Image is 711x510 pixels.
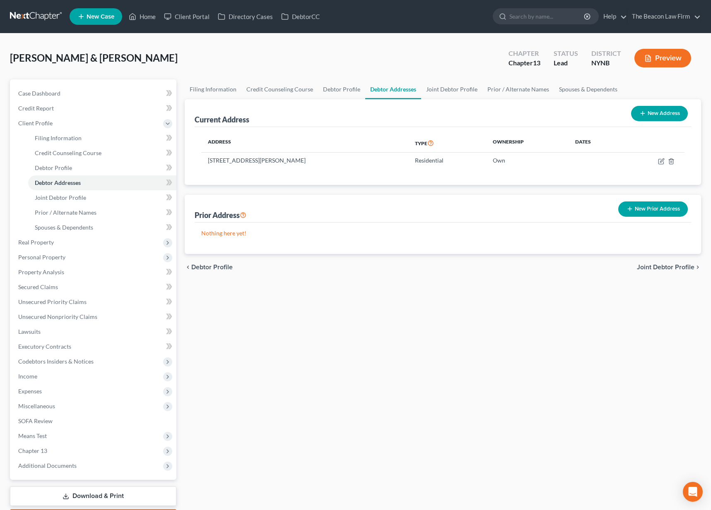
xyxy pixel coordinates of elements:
[214,9,277,24] a: Directory Cases
[18,373,37,380] span: Income
[569,134,622,153] th: Dates
[18,313,97,320] span: Unsecured Nonpriority Claims
[12,86,176,101] a: Case Dashboard
[554,49,578,58] div: Status
[35,194,86,201] span: Joint Debtor Profile
[18,268,64,275] span: Property Analysis
[509,58,540,68] div: Chapter
[277,9,324,24] a: DebtorCC
[599,9,627,24] a: Help
[18,388,42,395] span: Expenses
[10,486,176,506] a: Download & Print
[185,264,191,271] i: chevron_left
[18,402,55,409] span: Miscellaneous
[554,58,578,68] div: Lead
[28,131,176,146] a: Filing Information
[18,328,41,335] span: Lawsuits
[486,134,569,153] th: Ownership
[18,105,54,112] span: Credit Report
[12,414,176,429] a: SOFA Review
[533,59,540,67] span: 13
[591,58,621,68] div: NYNB
[35,209,96,216] span: Prior / Alternate Names
[195,115,249,125] div: Current Address
[637,264,701,271] button: Joint Debtor Profile chevron_right
[10,52,178,64] span: [PERSON_NAME] & [PERSON_NAME]
[12,339,176,354] a: Executory Contracts
[18,254,65,261] span: Personal Property
[634,49,691,67] button: Preview
[18,417,53,424] span: SOFA Review
[195,210,246,220] div: Prior Address
[318,79,365,99] a: Debtor Profile
[185,264,233,271] button: chevron_left Debtor Profile
[683,482,703,502] div: Open Intercom Messenger
[28,160,176,175] a: Debtor Profile
[421,79,482,99] a: Joint Debtor Profile
[160,9,214,24] a: Client Portal
[628,9,701,24] a: The Beacon Law Firm
[554,79,622,99] a: Spouses & Dependents
[12,265,176,280] a: Property Analysis
[486,153,569,168] td: Own
[35,224,93,231] span: Spouses & Dependents
[18,90,60,97] span: Case Dashboard
[201,153,408,168] td: [STREET_ADDRESS][PERSON_NAME]
[12,101,176,116] a: Credit Report
[12,295,176,309] a: Unsecured Priority Claims
[509,9,585,24] input: Search by name...
[35,134,82,141] span: Filing Information
[35,179,81,186] span: Debtor Addresses
[631,106,688,121] button: New Address
[35,149,101,156] span: Credit Counseling Course
[618,201,688,217] button: New Prior Address
[18,462,77,469] span: Additional Documents
[509,49,540,58] div: Chapter
[12,280,176,295] a: Secured Claims
[18,343,71,350] span: Executory Contracts
[28,146,176,160] a: Credit Counseling Course
[201,229,684,237] p: Nothing here yet!
[18,283,58,290] span: Secured Claims
[18,239,54,246] span: Real Property
[185,79,241,99] a: Filing Information
[18,358,94,365] span: Codebtors Insiders & Notices
[18,120,53,127] span: Client Profile
[191,264,233,271] span: Debtor Profile
[87,14,114,20] span: New Case
[18,447,47,454] span: Chapter 13
[28,175,176,190] a: Debtor Addresses
[28,205,176,220] a: Prior / Alternate Names
[365,79,421,99] a: Debtor Addresses
[12,324,176,339] a: Lawsuits
[408,134,486,153] th: Type
[28,190,176,205] a: Joint Debtor Profile
[12,309,176,324] a: Unsecured Nonpriority Claims
[591,49,621,58] div: District
[18,298,87,305] span: Unsecured Priority Claims
[18,432,47,439] span: Means Test
[201,134,408,153] th: Address
[482,79,554,99] a: Prior / Alternate Names
[637,264,694,271] span: Joint Debtor Profile
[28,220,176,235] a: Spouses & Dependents
[694,264,701,271] i: chevron_right
[125,9,160,24] a: Home
[408,153,486,168] td: Residential
[35,164,72,171] span: Debtor Profile
[241,79,318,99] a: Credit Counseling Course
